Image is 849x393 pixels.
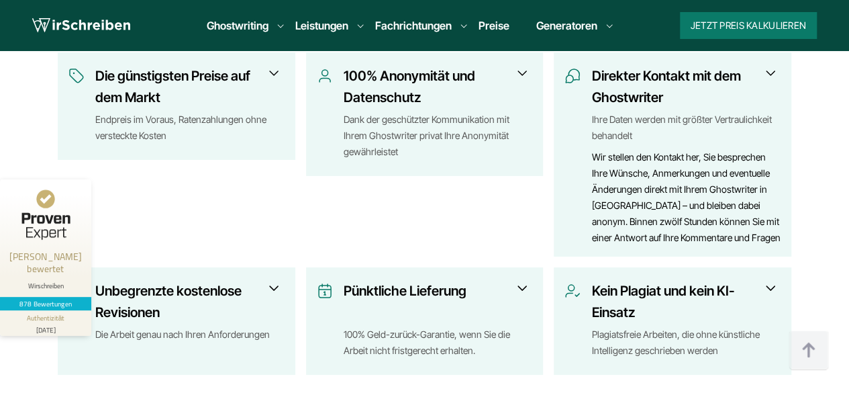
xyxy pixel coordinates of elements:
[344,112,533,160] div: Dank der geschützter Kommunikation mit Ihrem Ghostwriter privat Ihre Anonymität gewährleistet
[591,326,781,359] div: Plagiatsfreie Arbeiten, die ohne künstliche Intelligenz geschrieben werden
[5,323,86,333] div: [DATE]
[68,68,85,84] img: Die günstigsten Preise auf dem Markt
[27,313,65,323] div: Authentizität
[591,112,781,144] div: Ihre Daten werden mit größter Vertraulichkeit behandelt
[32,15,130,36] img: logo wirschreiben
[95,326,285,359] div: Die Arbeit genau nach Ihren Anforderungen
[375,17,452,34] a: Fachrichtungen
[591,280,772,323] h3: Kein Plagiat und kein KI-Einsatz
[789,331,829,371] img: button top
[317,283,333,299] img: Pünktliche Lieferung
[5,281,86,290] div: Wirschreiben
[207,17,268,34] a: Ghostwriting
[591,65,772,108] h3: Direkter Kontakt mit dem Ghostwriter
[317,68,333,84] img: 100% Anonymität und Datenschutz
[479,19,509,32] a: Preise
[344,65,525,108] h3: 100% Anonymität und Datenschutz
[564,283,581,299] img: Kein Plagiat und kein KI-Einsatz
[95,65,277,108] h3: Die günstigsten Preise auf dem Markt
[680,12,817,39] button: Jetzt Preis kalkulieren
[95,280,277,323] h3: Unbegrenzte kostenlose Revisionen
[536,17,597,34] a: Generatoren
[295,17,348,34] a: Leistungen
[564,68,581,84] img: Direkter Kontakt mit dem Ghostwriter
[591,149,781,246] div: Wir stellen den Kontakt her, Sie besprechen Ihre Wünsche, Anmerkungen und eventuelle Änderungen d...
[344,280,525,323] h3: Pünktliche Lieferung
[95,112,285,144] div: Endpreis im Voraus, Ratenzahlungen ohne versteckte Kosten
[344,326,533,359] div: 100% Geld-zurück-Garantie, wenn Sie die Arbeit nicht fristgerecht erhalten.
